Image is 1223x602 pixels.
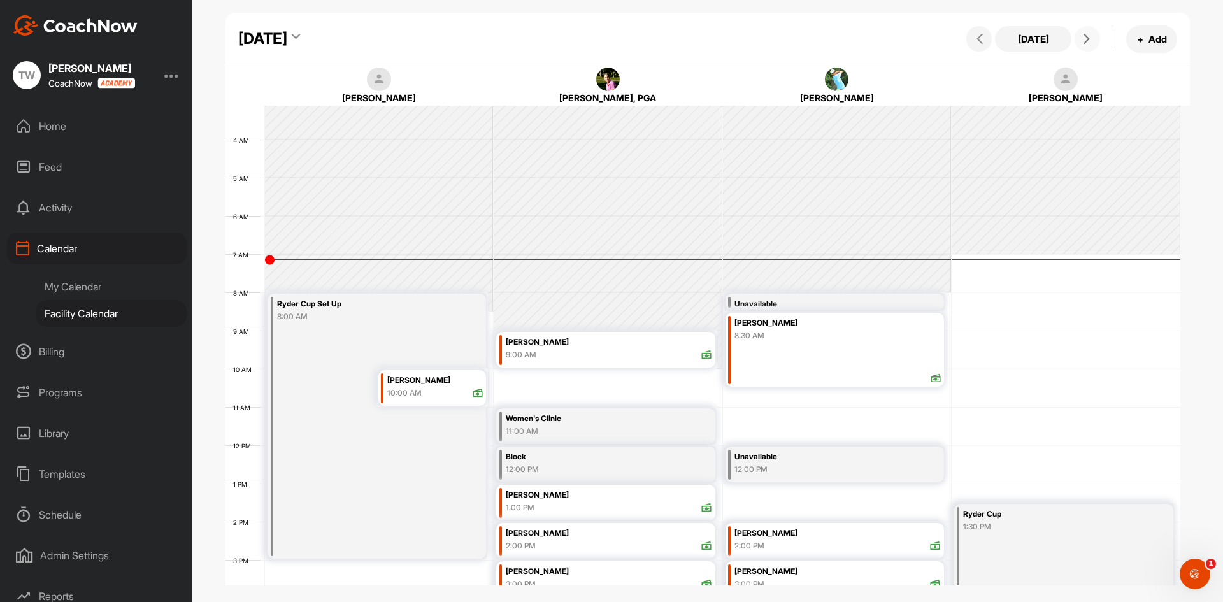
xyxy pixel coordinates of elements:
[7,540,187,571] div: Admin Settings
[225,480,260,488] div: 1 PM
[506,488,712,503] div: [PERSON_NAME]
[734,330,764,341] div: 8:30 AM
[506,412,676,426] div: Women's Clinic
[506,335,712,350] div: [PERSON_NAME]
[734,578,764,590] div: 3:00 PM
[1054,68,1078,92] img: square_default-ef6cabf814de5a2bf16c804365e32c732080f9872bdf737d349900a9daf73cf9.png
[741,91,932,104] div: [PERSON_NAME]
[513,91,703,104] div: [PERSON_NAME], PGA
[7,151,187,183] div: Feed
[225,213,262,220] div: 6 AM
[7,336,187,368] div: Billing
[1206,559,1216,569] span: 1
[36,273,187,300] div: My Calendar
[225,442,264,450] div: 12 PM
[506,502,534,513] div: 1:00 PM
[971,91,1161,104] div: [PERSON_NAME]
[734,540,764,552] div: 2:00 PM
[238,27,287,50] div: [DATE]
[13,15,138,36] img: CoachNow
[225,251,261,259] div: 7 AM
[1126,25,1177,53] button: +Add
[48,78,135,89] div: CoachNow
[734,297,905,312] div: Unavailable
[506,578,536,590] div: 3:00 PM
[734,526,941,541] div: [PERSON_NAME]
[225,519,261,526] div: 2 PM
[506,564,712,579] div: [PERSON_NAME]
[995,26,1071,52] button: [DATE]
[734,316,941,331] div: [PERSON_NAME]
[963,521,1134,533] div: 1:30 PM
[7,499,187,531] div: Schedule
[963,507,1134,522] div: Ryder Cup
[225,175,262,182] div: 5 AM
[277,311,447,322] div: 8:00 AM
[225,327,262,335] div: 9 AM
[596,68,620,92] img: square_095835cd76ac6bd3b20469ba0b26027f.jpg
[284,91,475,104] div: [PERSON_NAME]
[225,136,262,144] div: 4 AM
[387,373,483,388] div: [PERSON_NAME]
[225,404,263,412] div: 11 AM
[734,450,905,464] div: Unavailable
[7,192,187,224] div: Activity
[97,78,135,89] img: CoachNow acadmey
[506,450,676,464] div: Block
[36,300,187,327] div: Facility Calendar
[277,297,447,312] div: Ryder Cup Set Up
[734,464,905,475] div: 12:00 PM
[1180,559,1210,589] iframe: Intercom live chat
[225,557,261,564] div: 3 PM
[506,540,536,552] div: 2:00 PM
[225,366,264,373] div: 10 AM
[48,63,135,73] div: [PERSON_NAME]
[7,376,187,408] div: Programs
[7,417,187,449] div: Library
[825,68,849,92] img: square_1707734b9169688d3d4311bb3a41c2ac.jpg
[225,289,262,297] div: 8 AM
[7,110,187,142] div: Home
[1137,32,1143,46] span: +
[7,458,187,490] div: Templates
[7,233,187,264] div: Calendar
[13,61,41,89] div: TW
[506,464,676,475] div: 12:00 PM
[367,68,391,92] img: square_default-ef6cabf814de5a2bf16c804365e32c732080f9872bdf737d349900a9daf73cf9.png
[506,426,676,437] div: 11:00 AM
[734,564,941,579] div: [PERSON_NAME]
[506,526,712,541] div: [PERSON_NAME]
[506,349,536,361] div: 9:00 AM
[387,387,422,399] div: 10:00 AM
